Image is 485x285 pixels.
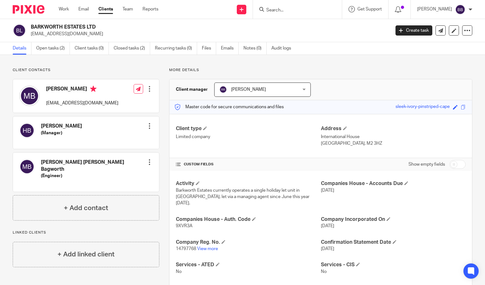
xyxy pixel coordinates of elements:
[321,262,466,268] h4: Services - CIS
[114,42,150,55] a: Closed tasks (2)
[31,24,315,30] h2: BARKWORTH ESTATES LTD
[13,42,31,55] a: Details
[176,125,321,132] h4: Client type
[98,6,113,12] a: Clients
[31,31,386,37] p: [EMAIL_ADDRESS][DOMAIN_NAME]
[219,86,227,93] img: svg%3E
[41,123,82,129] h4: [PERSON_NAME]
[41,130,82,136] h5: (Manager)
[395,103,450,111] div: sleek-ivory-pinstriped-cape
[176,180,321,187] h4: Activity
[46,86,118,94] h4: [PERSON_NAME]
[197,247,218,251] a: View more
[243,42,267,55] a: Notes (0)
[176,86,208,93] h3: Client manager
[321,134,466,140] p: International House
[321,140,466,147] p: [GEOGRAPHIC_DATA], M2 3HZ
[321,239,466,246] h4: Confirmation Statement Date
[46,100,118,106] p: [EMAIL_ADDRESS][DOMAIN_NAME]
[271,42,296,55] a: Audit logs
[395,25,432,36] a: Create task
[75,42,109,55] a: Client tasks (0)
[417,6,452,12] p: [PERSON_NAME]
[409,161,445,168] label: Show empty fields
[321,224,334,228] span: [DATE]
[321,125,466,132] h4: Address
[57,249,115,259] h4: + Add linked client
[123,6,133,12] a: Team
[143,6,158,12] a: Reports
[174,104,284,110] p: Master code for secure communications and files
[13,5,44,14] img: Pixie
[321,216,466,223] h4: Company Incorporated On
[176,134,321,140] p: Limited company
[41,173,146,179] h5: (Engineer)
[202,42,216,55] a: Files
[169,68,472,73] p: More details
[176,247,196,251] span: 14797768
[19,159,35,174] img: svg%3E
[455,4,465,15] img: svg%3E
[176,162,321,167] h4: CUSTOM FIELDS
[176,216,321,223] h4: Companies House - Auth. Code
[176,224,192,228] span: 9XVR3A
[176,269,182,274] span: No
[357,7,382,11] span: Get Support
[266,8,323,13] input: Search
[36,42,70,55] a: Open tasks (2)
[19,123,35,138] img: svg%3E
[321,180,466,187] h4: Companies House - Accounts Due
[176,262,321,268] h4: Services - ATED
[155,42,197,55] a: Recurring tasks (0)
[78,6,89,12] a: Email
[176,188,309,206] span: Barkworth Estates currently operates a single holiday let unit in [GEOGRAPHIC_DATA], let via a ma...
[221,42,239,55] a: Emails
[13,68,159,73] p: Client contacts
[321,188,334,193] span: [DATE]
[64,203,108,213] h4: + Add contact
[13,24,26,37] img: svg%3E
[176,239,321,246] h4: Company Reg. No.
[321,269,327,274] span: No
[321,247,334,251] span: [DATE]
[90,86,96,92] i: Primary
[41,159,146,173] h4: [PERSON_NAME] [PERSON_NAME] Bagworth
[59,6,69,12] a: Work
[13,230,159,235] p: Linked clients
[19,86,40,106] img: svg%3E
[231,87,266,92] span: [PERSON_NAME]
